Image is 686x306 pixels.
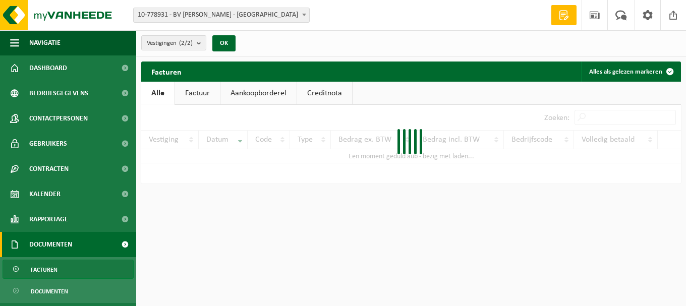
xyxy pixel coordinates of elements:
[29,207,68,232] span: Rapportage
[3,260,134,279] a: Facturen
[297,82,352,105] a: Creditnota
[29,30,61,55] span: Navigatie
[3,281,134,300] a: Documenten
[29,181,61,207] span: Kalender
[141,82,175,105] a: Alle
[29,131,67,156] span: Gebruikers
[133,8,310,23] span: 10-778931 - BV MOYAERT-LOOTENS - RUISELEDE
[134,8,309,22] span: 10-778931 - BV MOYAERT-LOOTENS - RUISELEDE
[141,35,206,50] button: Vestigingen(2/2)
[212,35,236,51] button: OK
[147,36,193,51] span: Vestigingen
[29,106,88,131] span: Contactpersonen
[29,55,67,81] span: Dashboard
[31,282,68,301] span: Documenten
[581,62,680,82] button: Alles als gelezen markeren
[31,260,58,279] span: Facturen
[220,82,297,105] a: Aankoopborderel
[179,40,193,46] count: (2/2)
[29,81,88,106] span: Bedrijfsgegevens
[29,156,69,181] span: Contracten
[141,62,192,81] h2: Facturen
[175,82,220,105] a: Factuur
[29,232,72,257] span: Documenten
